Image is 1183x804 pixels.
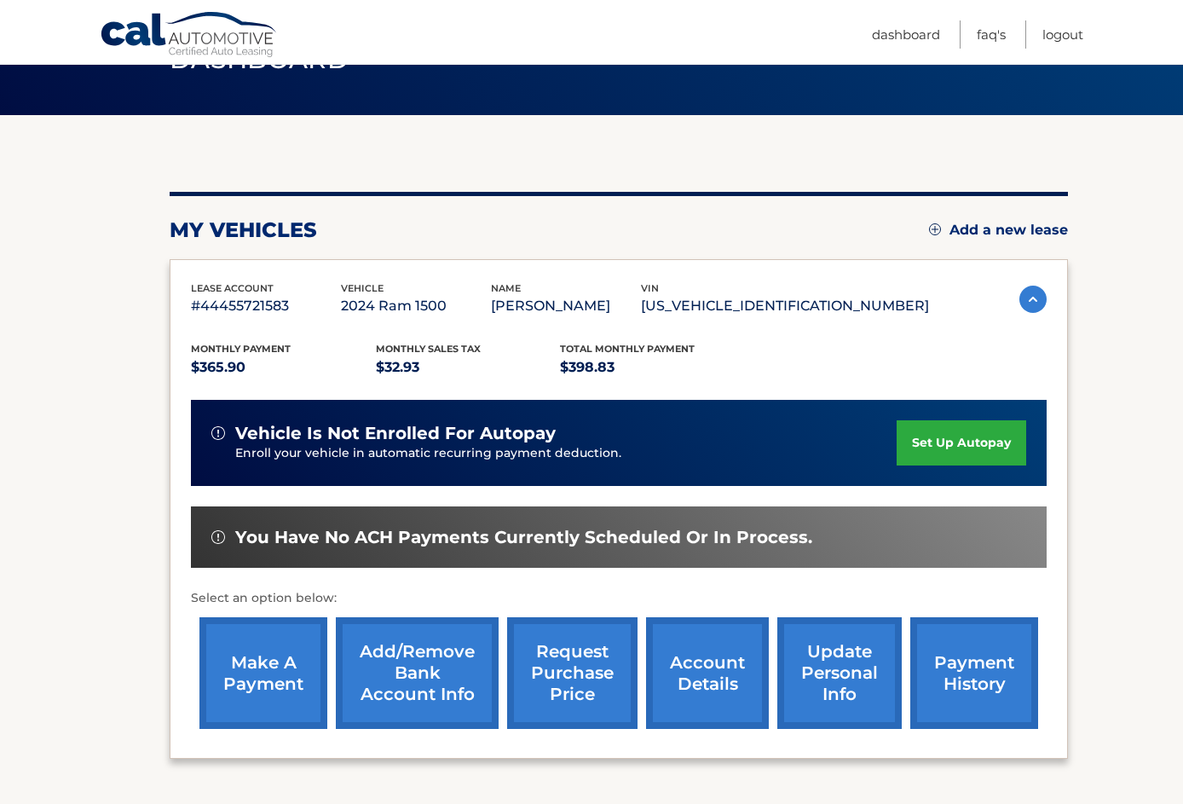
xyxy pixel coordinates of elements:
[641,282,659,294] span: vin
[191,356,376,379] p: $365.90
[507,617,638,729] a: request purchase price
[235,444,897,463] p: Enroll your vehicle in automatic recurring payment deduction.
[641,294,929,318] p: [US_VEHICLE_IDENTIFICATION_NUMBER]
[341,294,491,318] p: 2024 Ram 1500
[235,423,556,444] span: vehicle is not enrolled for autopay
[211,426,225,440] img: alert-white.svg
[777,617,902,729] a: update personal info
[235,527,812,548] span: You have no ACH payments currently scheduled or in process.
[100,11,279,61] a: Cal Automotive
[199,617,327,729] a: make a payment
[560,343,695,355] span: Total Monthly Payment
[1019,286,1047,313] img: accordion-active.svg
[1042,20,1083,49] a: Logout
[897,420,1026,466] a: set up autopay
[170,217,317,243] h2: my vehicles
[191,343,291,355] span: Monthly Payment
[977,20,1006,49] a: FAQ's
[376,343,481,355] span: Monthly sales Tax
[929,223,941,235] img: add.svg
[872,20,940,49] a: Dashboard
[336,617,499,729] a: Add/Remove bank account info
[191,282,274,294] span: lease account
[341,282,384,294] span: vehicle
[191,588,1047,609] p: Select an option below:
[191,294,341,318] p: #44455721583
[560,356,745,379] p: $398.83
[211,530,225,544] img: alert-white.svg
[929,222,1068,239] a: Add a new lease
[376,356,561,379] p: $32.93
[646,617,769,729] a: account details
[910,617,1038,729] a: payment history
[491,294,641,318] p: [PERSON_NAME]
[491,282,521,294] span: name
